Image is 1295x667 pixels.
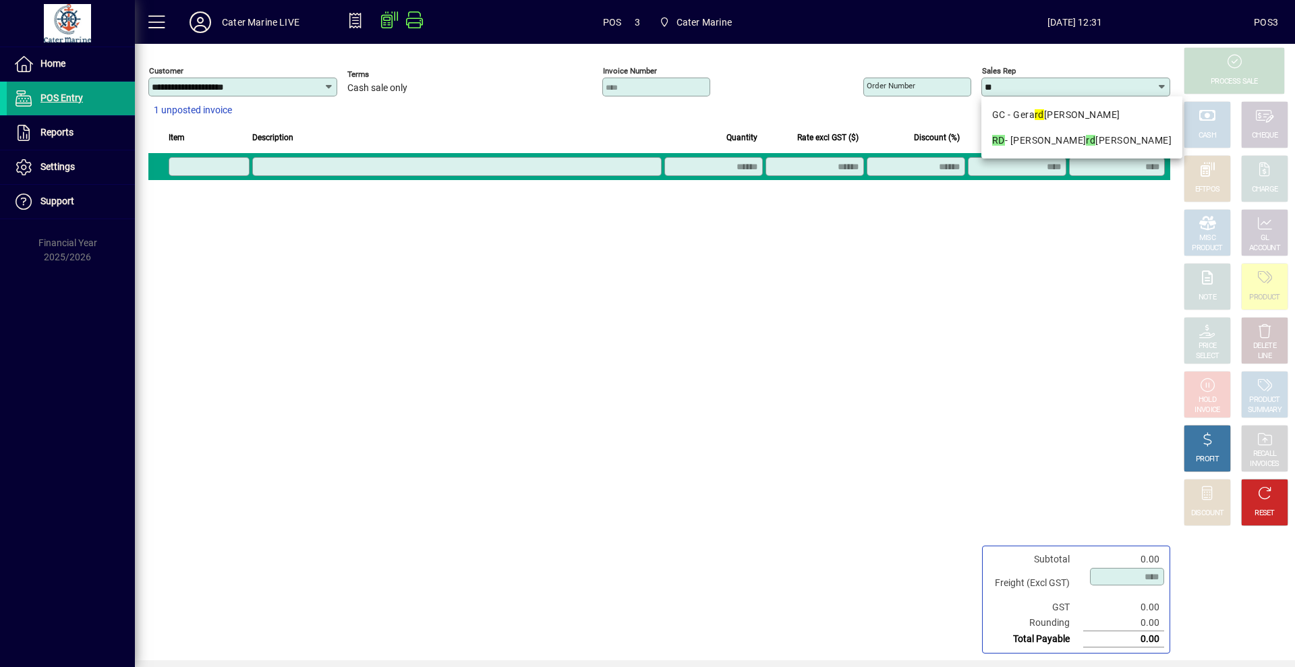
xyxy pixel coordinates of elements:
span: Quantity [726,130,757,145]
div: PROCESS SALE [1211,77,1258,87]
span: Cater Marine [677,11,732,33]
div: CHEQUE [1252,131,1277,141]
div: Cater Marine LIVE [222,11,299,33]
span: Support [40,196,74,206]
div: PRODUCT [1249,395,1279,405]
span: Description [252,130,293,145]
a: Home [7,47,135,81]
a: Reports [7,116,135,150]
div: GL [1261,233,1269,243]
td: Rounding [988,615,1083,631]
div: DELETE [1253,341,1276,351]
a: Settings [7,150,135,184]
span: Cash sale only [347,83,407,94]
a: Support [7,185,135,219]
td: Subtotal [988,552,1083,567]
div: SELECT [1196,351,1219,361]
span: Cater Marine [654,10,737,34]
mat-option: GC - Gerard Cantin [981,102,1182,127]
div: PRICE [1199,341,1217,351]
div: GC - Gera [PERSON_NAME] [992,108,1172,122]
td: Total Payable [988,631,1083,647]
span: [DATE] 12:31 [896,11,1254,33]
div: INVOICE [1195,405,1219,415]
span: Discount (%) [914,130,960,145]
em: rd [1086,135,1095,146]
td: 0.00 [1083,552,1164,567]
div: MISC [1199,233,1215,243]
button: 1 unposted invoice [148,98,237,123]
span: POS [603,11,622,33]
mat-label: Sales rep [982,66,1016,76]
td: 0.00 [1083,600,1164,615]
mat-label: Invoice number [603,66,657,76]
span: POS Entry [40,92,83,103]
div: PRODUCT [1249,293,1279,303]
div: PROFIT [1196,455,1219,465]
span: Rate excl GST ($) [797,130,859,145]
button: Profile [179,10,222,34]
span: Reports [40,127,74,138]
div: PRODUCT [1192,243,1222,254]
div: RESET [1255,509,1275,519]
div: CASH [1199,131,1216,141]
div: ACCOUNT [1249,243,1280,254]
span: 1 unposted invoice [154,103,232,117]
div: DISCOUNT [1191,509,1224,519]
div: CHARGE [1252,185,1278,195]
div: RECALL [1253,449,1277,459]
div: EFTPOS [1195,185,1220,195]
div: LINE [1258,351,1271,361]
div: NOTE [1199,293,1216,303]
span: Item [169,130,185,145]
div: INVOICES [1250,459,1279,469]
span: Settings [40,161,75,172]
mat-label: Customer [149,66,183,76]
em: rd [1035,109,1044,120]
div: POS3 [1254,11,1278,33]
mat-label: Order number [867,81,915,90]
div: - [PERSON_NAME] [PERSON_NAME] [992,134,1172,148]
div: HOLD [1199,395,1216,405]
em: RD [992,135,1005,146]
td: 0.00 [1083,615,1164,631]
span: 3 [635,11,640,33]
td: 0.00 [1083,631,1164,647]
td: GST [988,600,1083,615]
div: SUMMARY [1248,405,1282,415]
span: Home [40,58,65,69]
span: Terms [347,70,428,79]
td: Freight (Excl GST) [988,567,1083,600]
mat-option: RD - Richard Darby [981,127,1182,153]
